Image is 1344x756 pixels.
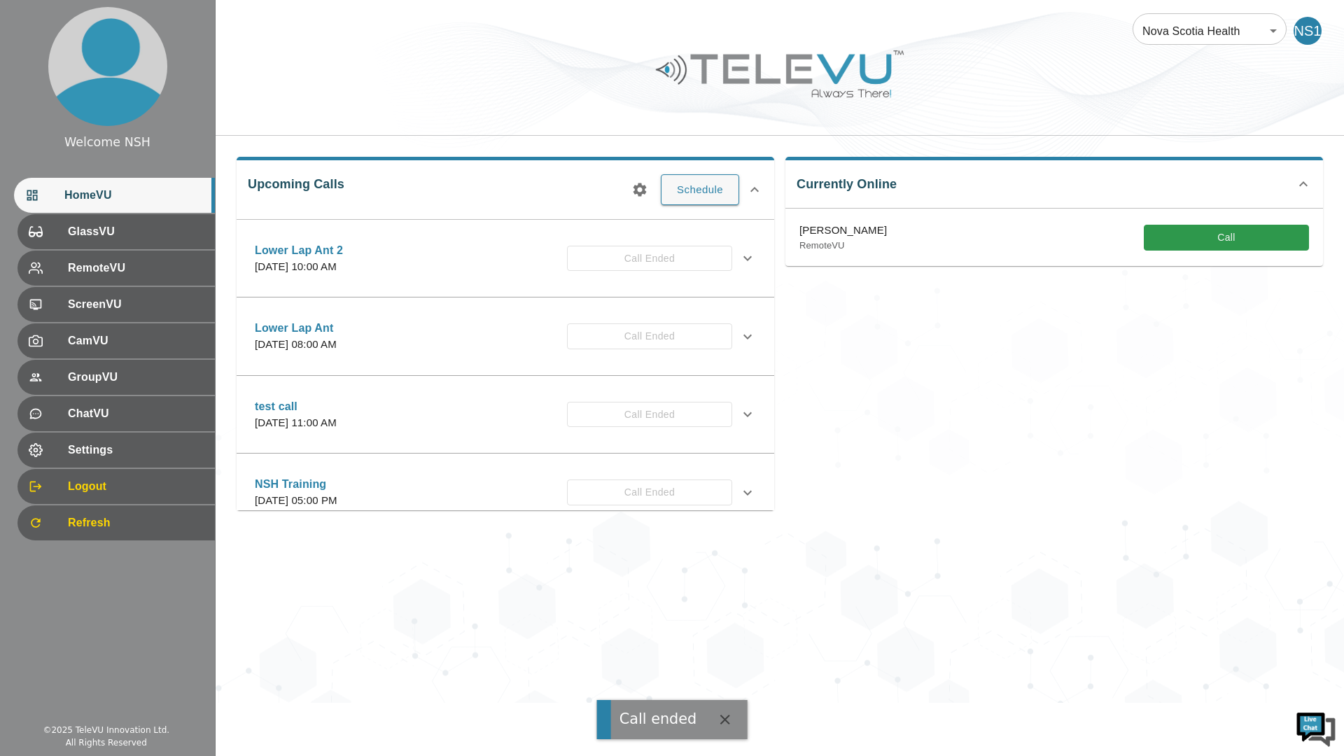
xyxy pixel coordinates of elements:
[68,260,204,276] span: RemoteVU
[64,187,204,204] span: HomeVU
[68,223,204,240] span: GlassVU
[244,468,767,517] div: NSH Training[DATE] 05:00 PMCall Ended
[68,442,204,458] span: Settings
[66,736,147,749] div: All Rights Reserved
[799,239,887,253] p: RemoteVU
[654,45,906,103] img: Logo
[64,133,150,151] div: Welcome NSH
[1294,17,1322,45] div: NS1
[68,332,204,349] span: CamVU
[1144,225,1309,251] button: Call
[68,369,204,386] span: GroupVU
[17,251,215,286] div: RemoteVU
[68,296,204,313] span: ScreenVU
[799,223,887,239] p: [PERSON_NAME]
[255,398,337,415] p: test call
[17,433,215,468] div: Settings
[255,259,343,275] p: [DATE] 10:00 AM
[73,73,235,92] div: Chat with us now
[14,178,215,213] div: HomeVU
[244,234,767,283] div: Lower Lap Ant 2[DATE] 10:00 AMCall Ended
[24,65,59,100] img: d_736959983_company_1615157101543_736959983
[68,405,204,422] span: ChatVU
[7,382,267,431] textarea: Type your message and hit 'Enter'
[661,174,739,205] button: Schedule
[48,7,167,126] img: profile.png
[17,214,215,249] div: GlassVU
[68,514,204,531] span: Refresh
[1295,707,1337,749] img: Chat Widget
[17,323,215,358] div: CamVU
[68,478,204,495] span: Logout
[230,7,263,41] div: Minimize live chat window
[17,287,215,322] div: ScreenVU
[619,708,697,730] div: Call ended
[43,724,169,736] div: © 2025 TeleVU Innovation Ltd.
[17,396,215,431] div: ChatVU
[255,320,337,337] p: Lower Lap Ant
[244,390,767,440] div: test call[DATE] 11:00 AMCall Ended
[17,360,215,395] div: GroupVU
[244,311,767,361] div: Lower Lap Ant[DATE] 08:00 AMCall Ended
[255,242,343,259] p: Lower Lap Ant 2
[255,415,337,431] p: [DATE] 11:00 AM
[1133,11,1287,50] div: Nova Scotia Health
[81,176,193,318] span: We're online!
[17,505,215,540] div: Refresh
[255,337,337,353] p: [DATE] 08:00 AM
[17,469,215,504] div: Logout
[255,476,337,493] p: NSH Training
[255,493,337,509] p: [DATE] 05:00 PM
